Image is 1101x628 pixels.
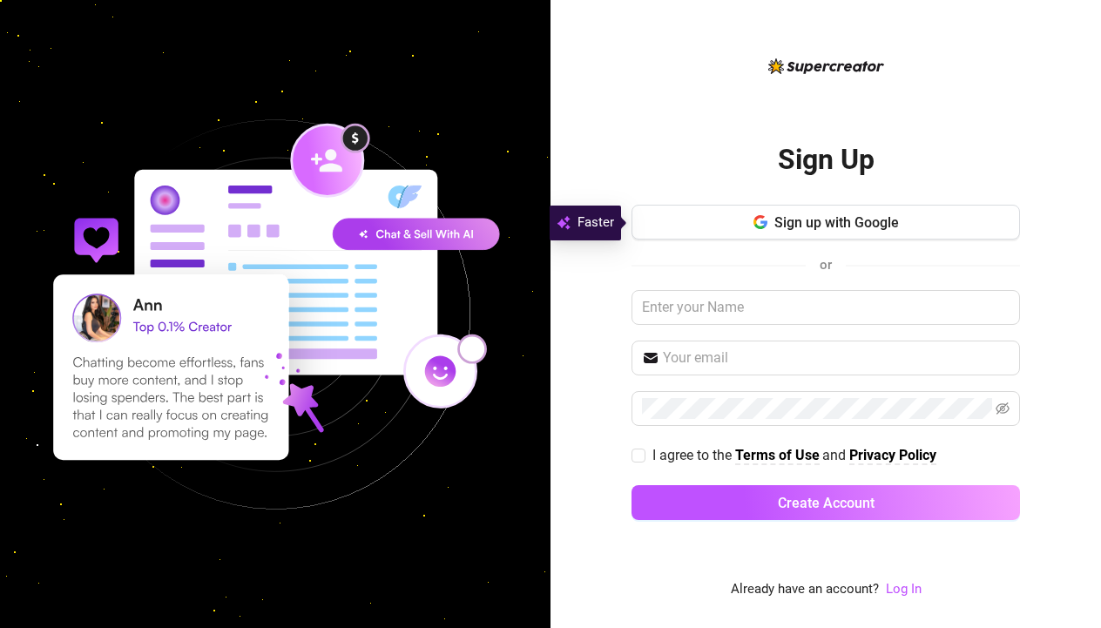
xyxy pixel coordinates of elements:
[735,447,820,463] strong: Terms of Use
[731,579,879,600] span: Already have an account?
[557,213,571,233] img: svg%3e
[632,485,1020,520] button: Create Account
[774,214,899,231] span: Sign up with Google
[886,579,922,600] a: Log In
[632,290,1020,325] input: Enter your Name
[778,495,875,511] span: Create Account
[735,447,820,465] a: Terms of Use
[886,581,922,597] a: Log In
[768,58,884,74] img: logo-BBDzfeDw.svg
[652,447,735,463] span: I agree to the
[778,142,875,178] h2: Sign Up
[822,447,849,463] span: and
[632,205,1020,240] button: Sign up with Google
[996,402,1010,415] span: eye-invisible
[820,257,832,273] span: or
[849,447,936,463] strong: Privacy Policy
[849,447,936,465] a: Privacy Policy
[578,213,614,233] span: Faster
[663,348,1010,368] input: Your email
